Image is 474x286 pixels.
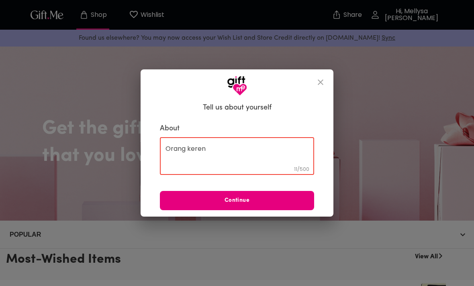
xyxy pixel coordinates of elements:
h6: Tell us about yourself [203,103,272,113]
button: Continue [160,191,314,210]
span: 11 / 500 [294,166,309,172]
span: Continue [160,196,314,205]
textarea: Orang keren [165,145,309,168]
button: close [311,73,330,92]
img: GiftMe Logo [227,76,247,96]
label: About [160,124,314,134]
